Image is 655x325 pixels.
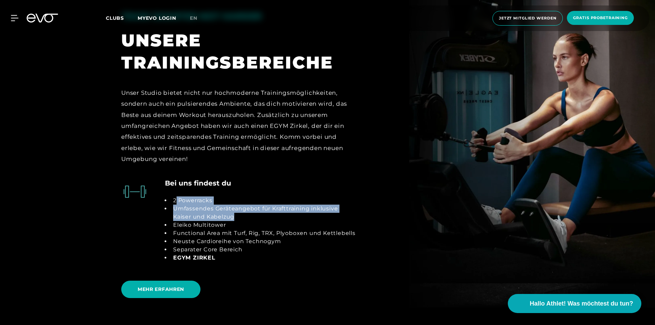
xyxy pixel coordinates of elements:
a: en [190,14,206,22]
li: Eleiko Multitower [170,221,356,229]
a: MEHR ERFAHREN [121,276,203,303]
a: EGYM Zirkel [173,254,215,261]
span: Gratis Probetraining [573,15,628,21]
li: Functional Area mit Turf, Rig, TRX, Plyoboxen und Kettlebells [170,229,356,237]
span: MEHR ERFAHREN [138,286,184,293]
span: Clubs [106,15,124,21]
span: Jetzt Mitglied werden [499,15,556,21]
span: en [190,15,197,21]
span: Hallo Athlet! Was möchtest du tun? [530,299,633,308]
a: MYEVO LOGIN [138,15,176,21]
div: Unser Studio bietet nicht nur hochmoderne Trainingsmöglichkeiten, sondern auch ein pulsierendes A... [121,87,356,164]
div: UNSERE TRAININGSBEREICHE [121,29,356,74]
li: 2 Powerracks [170,196,356,205]
h4: Bei uns findest du [165,178,231,188]
a: Gratis Probetraining [565,11,636,26]
li: Separater Core Bereich [170,246,356,254]
button: Hallo Athlet! Was möchtest du tun? [508,294,641,313]
a: Clubs [106,15,138,21]
li: Umfassendes Geräteangebot für Krafttraining inklusive Kaiser und Kabelzug [170,205,356,221]
a: Jetzt Mitglied werden [490,11,565,26]
li: Neuste Cardioreihe von Technogym [170,237,356,246]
